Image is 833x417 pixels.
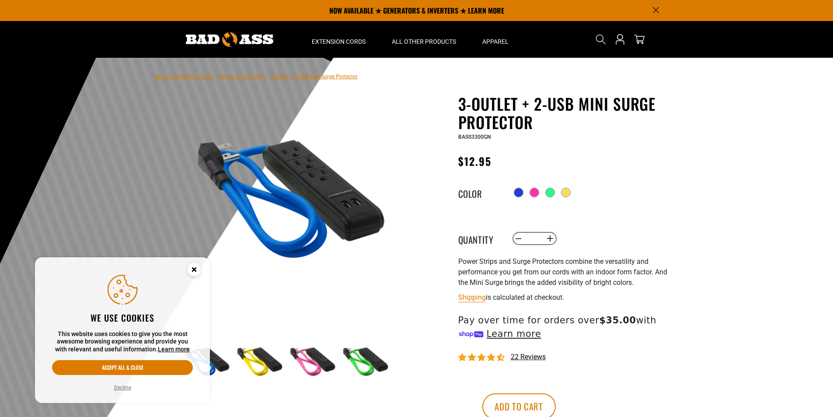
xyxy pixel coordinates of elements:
p: Power Strips and Surge Protectors combine the versatility and performance you get from our cords ... [458,256,673,288]
span: All Other Products [392,38,456,46]
legend: Color [458,187,502,198]
summary: Search [594,32,608,46]
img: Bad Ass Extension Cords [186,32,273,47]
a: Learn more [158,346,190,353]
span: 22 reviews [511,353,546,361]
h2: We use cookies [52,312,193,323]
div: is calculated at checkout. [458,291,673,303]
p: This website uses cookies to give you the most awesome browsing experience and provide you with r... [52,330,193,354]
h1: 3-Outlet + 2-USB Mini Surge Protector [458,95,673,131]
span: Apparel [482,38,509,46]
label: Quantity [458,233,502,244]
span: 3-Outlet + 2-USB Mini Surge Protector [270,74,358,80]
span: › [215,74,217,80]
img: green [339,337,390,388]
summary: Extension Cords [299,21,379,58]
a: Return to Collection [219,74,265,80]
button: Accept all & close [52,360,193,375]
a: Bad Ass Extension Cords [154,74,213,80]
img: yellow [233,337,284,388]
summary: Apparel [469,21,522,58]
span: Extension Cords [312,38,366,46]
img: pink [286,337,337,388]
a: Shipping [458,293,486,301]
button: Decline [112,383,134,392]
span: $12.95 [458,153,491,169]
nav: breadcrumbs [154,71,358,81]
summary: All Other Products [379,21,469,58]
span: › [267,74,268,80]
aside: Cookie Consent [35,257,210,403]
span: 4.36 stars [458,354,506,362]
img: blue [180,96,391,307]
span: BASS3300GN [458,134,491,140]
